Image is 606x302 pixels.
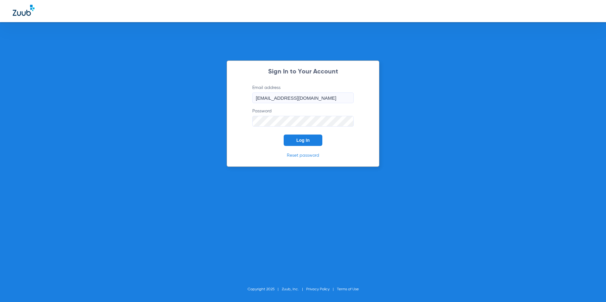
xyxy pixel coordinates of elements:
[284,135,322,146] button: Log In
[248,286,282,293] li: Copyright 2025
[243,69,363,75] h2: Sign In to Your Account
[287,153,319,158] a: Reset password
[337,287,359,291] a: Terms of Use
[252,92,354,103] input: Email address
[252,85,354,103] label: Email address
[296,138,310,143] span: Log In
[252,108,354,127] label: Password
[252,116,354,127] input: Password
[574,272,606,302] iframe: Chat Widget
[306,287,330,291] a: Privacy Policy
[282,286,306,293] li: Zuub, Inc.
[13,5,35,16] img: Zuub Logo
